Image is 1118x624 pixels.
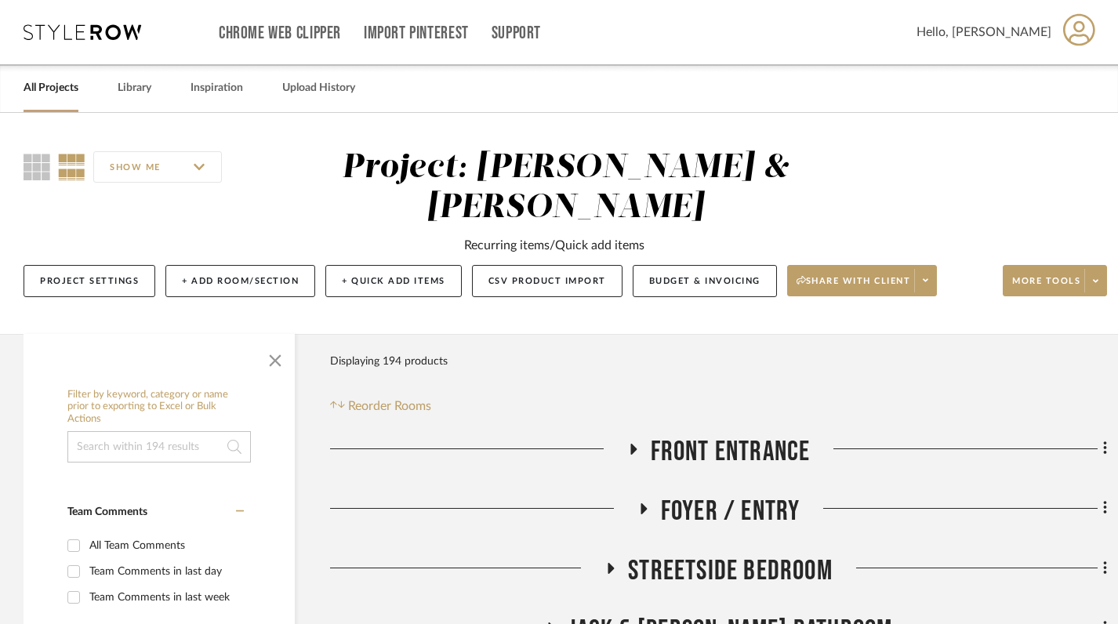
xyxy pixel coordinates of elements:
button: + Quick Add Items [325,265,462,297]
a: Upload History [282,78,355,99]
a: Chrome Web Clipper [219,27,341,40]
span: Foyer / Entry [661,495,800,528]
span: More tools [1012,275,1080,299]
h6: Filter by keyword, category or name prior to exporting to Excel or Bulk Actions [67,389,251,426]
a: All Projects [24,78,78,99]
a: Import Pinterest [364,27,469,40]
button: Budget & Invoicing [633,265,777,297]
div: Team Comments in last day [89,559,240,584]
span: Hello, [PERSON_NAME] [917,23,1051,42]
div: All Team Comments [89,533,240,558]
input: Search within 194 results [67,431,251,463]
button: CSV Product Import [472,265,623,297]
span: Share with client [797,275,911,299]
button: Close [260,342,291,373]
div: Project: [PERSON_NAME] & [PERSON_NAME] [342,151,789,224]
span: Front Entrance [651,435,811,469]
button: More tools [1003,265,1107,296]
a: Inspiration [191,78,243,99]
a: Library [118,78,151,99]
button: Share with client [787,265,938,296]
a: Support [492,27,541,40]
div: Team Comments in last week [89,585,240,610]
button: Project Settings [24,265,155,297]
span: Reorder Rooms [348,397,431,415]
span: Team Comments [67,506,147,517]
button: Reorder Rooms [330,397,431,415]
button: + Add Room/Section [165,265,315,297]
div: Displaying 194 products [330,346,448,377]
div: Recurring items/Quick add items [464,236,644,255]
span: Streetside Bedroom [628,554,833,588]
